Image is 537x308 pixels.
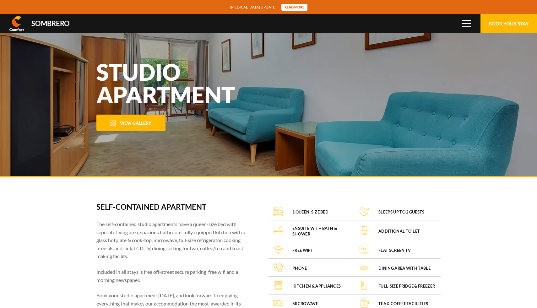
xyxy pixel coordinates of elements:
[96,115,165,131] button: View Gallery
[292,284,341,289] h4: Kitchen & appliances
[360,226,369,235] img: Additional toilet
[274,298,283,308] img: Microwave
[292,209,328,215] h4: 1 queen-size bed
[274,281,283,290] img: Kitchen & appliances
[378,301,428,306] h4: Tea & coffee facilities
[378,229,420,234] h4: Additional toilet
[360,281,369,290] img: Full-size fridge & freezer
[9,16,24,31] img: Comfort Inn & Suites Sombrero
[462,20,471,27] span: Menu
[378,209,425,215] h4: Sleeps up to 2 guests
[292,301,318,306] h4: Microwave
[120,120,151,126] span: View Gallery
[360,245,369,255] img: Flat screen TV
[378,284,435,289] h4: Full-size fridge & freezer
[274,207,283,216] img: 1 queen-size bed
[360,263,369,272] img: Dining area with table
[31,20,70,27] div: Sombrero
[378,266,431,271] h4: Dining area with table
[110,120,116,126] img: Open Gallery
[96,203,251,211] h3: Self-contained apartment
[274,226,283,235] img: Ensuite with bath & shower
[96,61,269,106] h1: Studio Apartment
[292,266,307,271] h4: Phone
[360,207,369,216] img: Sleeps up to 2 guests
[378,248,411,253] h4: Flat screen TV
[96,220,251,260] p: The self-contained studio apartments have a queen-size bed with seperate living area, spacious ba...
[480,14,537,33] button: Book Your Stay
[457,14,476,33] button: Menu
[292,248,312,253] h4: FREE WiFi
[360,298,369,308] img: Tea & coffee facilities
[292,226,350,237] h4: Ensuite with bath & shower
[96,268,251,284] p: Included in all stays is free off-street secure parking, free wifi and a morning newspaper.
[274,245,283,255] img: FREE WiFi
[274,263,283,272] img: Phone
